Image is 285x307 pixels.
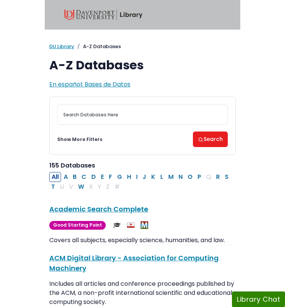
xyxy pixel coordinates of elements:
[57,105,228,125] input: Search database by title or keyword
[49,43,236,50] nav: breadcrumb
[193,132,228,147] button: Search
[49,172,232,191] div: Alpha-list to filter by first letter of database name
[127,221,135,229] img: Audio & Video
[79,172,89,182] button: Filter Results C
[113,221,121,229] img: Scholarly or Peer Reviewed
[134,172,140,182] button: Filter Results I
[49,161,95,170] span: 155 Databases
[61,172,70,182] button: Filter Results A
[185,172,195,182] button: Filter Results O
[89,172,98,182] button: Filter Results D
[106,172,114,182] button: Filter Results F
[195,172,204,182] button: Filter Results P
[49,236,236,245] p: Covers all subjects, especially science, humanities, and law.
[166,172,176,182] button: Filter Results M
[74,43,121,50] li: A-Z Databases
[214,172,222,182] button: Filter Results R
[49,43,74,50] a: DU Library
[49,80,130,89] a: En español: Bases de Datos
[49,182,57,192] button: Filter Results T
[64,9,142,20] img: Davenport University Library
[222,172,231,182] button: Filter Results S
[176,172,185,182] button: Filter Results N
[49,253,219,273] a: ACM Digital Library - Association for Computing Machinery
[115,172,124,182] button: Filter Results G
[140,172,149,182] button: Filter Results J
[70,172,79,182] button: Filter Results B
[49,58,236,72] h1: A-Z Databases
[76,182,86,192] button: Filter Results W
[141,221,148,229] img: MeL (Michigan electronic Library)
[125,172,133,182] button: Filter Results H
[49,204,148,214] a: Academic Search Complete
[158,172,166,182] button: Filter Results L
[49,172,61,182] button: All
[49,221,106,230] span: Good Starting Point
[57,136,102,143] a: Show More Filters
[232,291,285,307] button: Library Chat
[99,172,106,182] button: Filter Results E
[149,172,158,182] button: Filter Results K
